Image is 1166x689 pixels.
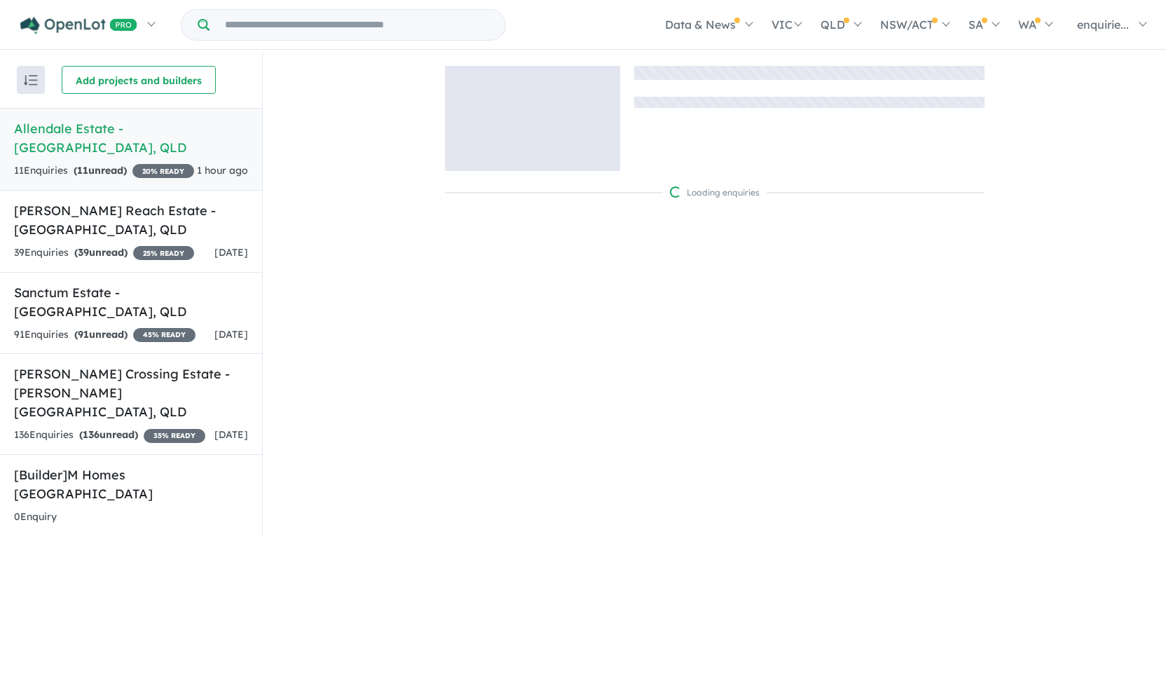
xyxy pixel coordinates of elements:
img: Openlot PRO Logo White [20,17,137,34]
span: 20 % READY [132,164,194,178]
strong: ( unread) [79,428,138,441]
div: 39 Enquir ies [14,245,194,261]
span: 91 [78,328,89,341]
span: 1 hour ago [197,164,248,177]
h5: Allendale Estate - [GEOGRAPHIC_DATA] , QLD [14,119,248,157]
div: Loading enquiries [670,186,760,200]
span: 39 [78,246,89,259]
h5: Sanctum Estate - [GEOGRAPHIC_DATA] , QLD [14,283,248,321]
button: Add projects and builders [62,66,216,94]
span: 45 % READY [133,328,196,342]
h5: [PERSON_NAME] Crossing Estate - [PERSON_NAME][GEOGRAPHIC_DATA] , QLD [14,364,248,421]
span: 25 % READY [133,246,194,260]
div: 0 Enquir y [14,509,57,526]
h5: [Builder] M Homes [GEOGRAPHIC_DATA] [14,465,248,503]
div: 11 Enquir ies [14,163,194,179]
strong: ( unread) [74,246,128,259]
span: [DATE] [214,428,248,441]
h5: [PERSON_NAME] Reach Estate - [GEOGRAPHIC_DATA] , QLD [14,201,248,239]
strong: ( unread) [74,164,127,177]
span: 11 [77,164,88,177]
span: 35 % READY [144,429,205,443]
input: Try estate name, suburb, builder or developer [212,10,502,40]
span: enquirie... [1077,18,1129,32]
div: 136 Enquir ies [14,427,205,444]
span: [DATE] [214,246,248,259]
span: [DATE] [214,328,248,341]
strong: ( unread) [74,328,128,341]
img: sort.svg [24,75,38,86]
div: 91 Enquir ies [14,327,196,343]
span: 136 [83,428,100,441]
